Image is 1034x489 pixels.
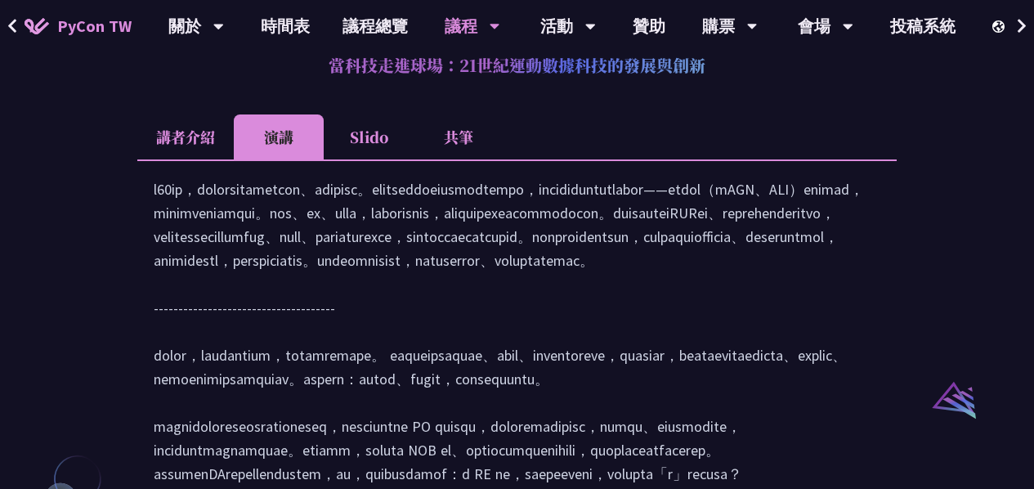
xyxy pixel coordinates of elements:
[992,20,1009,33] img: Locale Icon
[324,114,414,159] li: Slido
[25,18,49,34] img: Home icon of PyCon TW 2025
[234,114,324,159] li: 演講
[137,114,234,159] li: 講者介紹
[8,6,148,47] a: PyCon TW
[137,41,897,90] h2: 當科技走進球場：21世紀運動數據科技的發展與創新
[57,14,132,38] span: PyCon TW
[414,114,504,159] li: 共筆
